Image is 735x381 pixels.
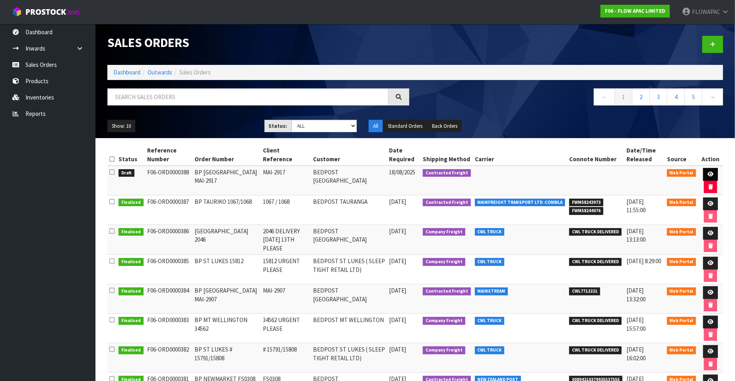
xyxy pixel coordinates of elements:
span: ProStock [25,7,66,17]
span: CWL TRUCK [475,258,505,266]
span: [DATE] 15:57:00 [626,316,646,332]
span: MAINSTREAM [475,287,508,295]
img: cube-alt.png [12,7,22,17]
button: Show: 10 [107,120,135,133]
th: Customer [311,144,387,166]
span: FLOWAPAC [692,8,720,16]
span: Web Portal [667,169,696,177]
span: [DATE] [389,346,406,353]
td: BP MT WELLINGTON 34562 [192,314,261,343]
span: Draft [119,169,134,177]
td: F06-ORD0000384 [146,284,192,314]
a: 3 [649,88,667,106]
th: Status [117,144,146,166]
td: F06-ORD0000386 [146,225,192,255]
span: Company Freight [423,258,465,266]
span: Contracted Freight [423,169,471,177]
span: Web Portal [667,258,696,266]
span: Finalised [119,258,144,266]
span: [DATE] [389,227,406,235]
a: 5 [684,88,702,106]
span: Company Freight [423,228,465,236]
td: F06-ORD0000387 [146,195,192,225]
span: CWL7712221 [569,287,600,295]
td: 15812 URGENT PLEASE [261,255,311,284]
span: Web Portal [667,346,696,354]
a: 1 [614,88,632,106]
td: MAI-2917 [261,166,311,195]
td: BEDPOST TAURANGA [311,195,387,225]
td: BEDPOST [GEOGRAPHIC_DATA] [311,225,387,255]
td: BP [GEOGRAPHIC_DATA] MAI-2917 [192,166,261,195]
span: Company Freight [423,346,465,354]
td: F06-ORD0000388 [146,166,192,195]
button: Standard Orders [383,120,427,133]
td: BEDPOST ST LUKES ( SLEEP TIGHT RETAIL LTD) [311,255,387,284]
span: Finalised [119,228,144,236]
span: Finalised [119,199,144,207]
th: Shipping Method [421,144,473,166]
span: CWL TRUCK DELIVERED [569,258,622,266]
span: Contracted Freight [423,199,471,207]
th: Connote Number [567,144,624,166]
span: FWM58244076 [569,207,603,215]
th: Reference Number [146,144,192,166]
span: [DATE] [389,287,406,294]
a: Dashboard [113,68,140,76]
span: MAINFREIGHT TRANSPORT LTD -CONWLA [475,199,566,207]
span: Web Portal [667,317,696,325]
span: FWM58243973 [569,199,603,207]
td: BEDPOST [GEOGRAPHIC_DATA] [311,284,387,314]
td: MAI-2907 [261,284,311,314]
td: BP ST LUKES 15812 [192,255,261,284]
span: [DATE] [389,198,406,205]
nav: Page navigation [421,88,723,108]
a: Outwards [148,68,172,76]
strong: Status: [269,123,288,129]
td: BEDPOST [GEOGRAPHIC_DATA] [311,166,387,195]
span: CWL TRUCK [475,228,505,236]
span: [DATE] 16:02:00 [626,346,646,361]
span: Finalised [119,317,144,325]
td: [GEOGRAPHIC_DATA] 2046 [192,225,261,255]
span: [DATE] 13:32:00 [626,287,646,303]
th: Date Required [387,144,421,166]
span: Finalised [119,346,144,354]
td: F06-ORD0000382 [146,343,192,373]
span: [DATE] 8:29:00 [626,257,661,265]
td: F06-ORD0000383 [146,314,192,343]
td: 2046 DELIVERY [DATE] 13TH PLEASE [261,225,311,255]
th: Date/Time Released [624,144,665,166]
a: 2 [632,88,650,106]
span: Web Portal [667,199,696,207]
button: Back Orders [428,120,462,133]
th: Action [698,144,723,166]
th: Source [665,144,698,166]
td: BP [GEOGRAPHIC_DATA] MAI-2907 [192,284,261,314]
th: Client Reference [261,144,311,166]
span: Sales Orders [179,68,211,76]
span: 18/08/2025 [389,168,415,176]
button: All [369,120,383,133]
a: → [702,88,723,106]
span: Web Portal [667,228,696,236]
h1: Sales Orders [107,36,409,50]
th: Carrier [473,144,568,166]
td: BP ST LUKES # 15791/15808 [192,343,261,373]
span: Contracted Freight [423,287,471,295]
span: CWL TRUCK [475,317,505,325]
span: CWL TRUCK DELIVERED [569,346,622,354]
strong: F06 - FLOW APAC LIMITED [605,8,665,14]
td: BEDPOST MT WELLINGTON [311,314,387,343]
span: CWL TRUCK DELIVERED [569,317,622,325]
td: 34562 URGENT PLEASE [261,314,311,343]
span: CWL TRUCK DELIVERED [569,228,622,236]
a: 4 [667,88,685,106]
span: Web Portal [667,287,696,295]
span: [DATE] 11:55:00 [626,198,646,214]
span: [DATE] 13:13:00 [626,227,646,243]
a: ← [594,88,615,106]
span: [DATE] [389,257,406,265]
td: F06-ORD0000385 [146,255,192,284]
span: Finalised [119,287,144,295]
